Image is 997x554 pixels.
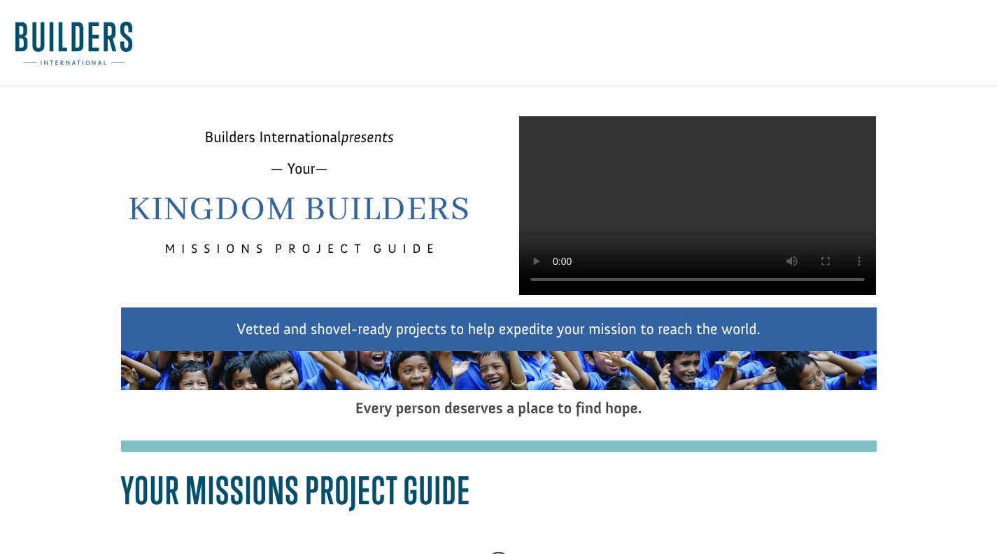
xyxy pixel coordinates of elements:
span: Every person deserves a place to find hope. [355,399,642,417]
img: Builders International [15,22,132,65]
span: Builders International [204,127,393,146]
span: Your Missions Project Guide [121,468,471,513]
span: M I S S I O N S P R O J E C T G U I D E [165,241,434,256]
button: Donate [198,28,260,53]
span: — Your— [270,159,328,178]
strong: [GEOGRAPHIC_DATA]: Restoration [DEMOGRAPHIC_DATA] [33,43,263,53]
span: Vetted and shovel-ready projects to help expedite your mission to reach the world. [236,319,761,338]
div: [PERSON_NAME] donated $100 [25,14,192,42]
img: US.png [25,56,35,66]
em: presents [341,127,393,146]
div: to [25,43,192,53]
img: emoji balloon [25,29,36,41]
span: [PERSON_NAME] , [GEOGRAPHIC_DATA] [38,56,189,66]
span: Kingdom Builders [128,188,471,232]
